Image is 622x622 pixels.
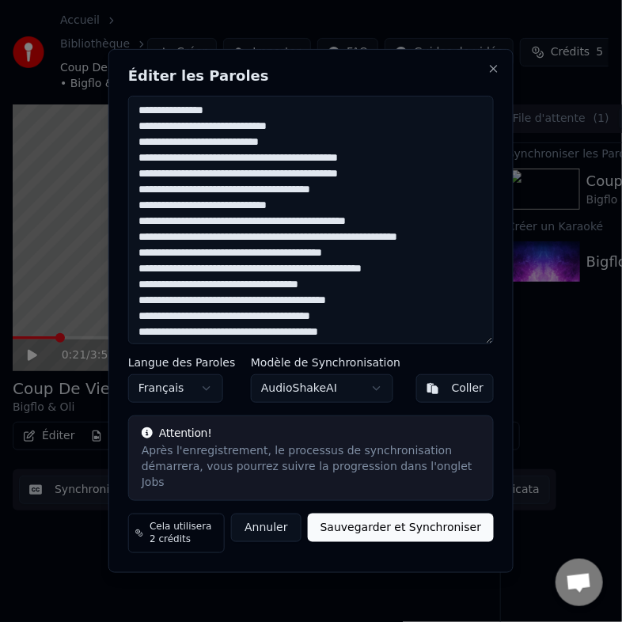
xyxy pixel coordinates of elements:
div: Attention! [142,426,480,442]
button: Coller [416,374,495,403]
label: Langue des Paroles [128,357,236,368]
div: Coller [452,381,484,396]
button: Annuler [231,514,301,542]
button: Sauvegarder et Synchroniser [308,514,495,542]
span: Cela utilisera 2 crédits [150,521,218,546]
div: Après l'enregistrement, le processus de synchronisation démarrera, vous pourrez suivre la progres... [142,443,480,491]
h2: Éditer les Paroles [128,69,494,83]
label: Modèle de Synchronisation [251,357,400,368]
